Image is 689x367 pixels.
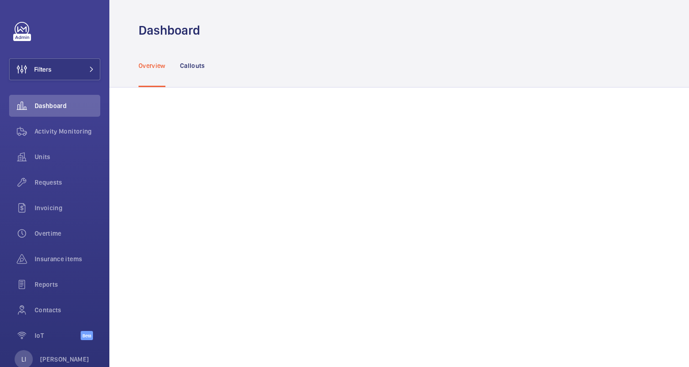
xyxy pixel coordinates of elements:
h1: Dashboard [139,22,206,39]
span: Reports [35,280,100,289]
span: IoT [35,331,81,340]
span: Overtime [35,229,100,238]
span: Contacts [35,305,100,315]
span: Activity Monitoring [35,127,100,136]
span: Insurance items [35,254,100,264]
button: Filters [9,58,100,80]
p: Overview [139,61,165,70]
span: Requests [35,178,100,187]
p: Callouts [180,61,205,70]
p: [PERSON_NAME] [40,355,89,364]
span: Units [35,152,100,161]
span: Filters [34,65,51,74]
span: Beta [81,331,93,340]
span: Invoicing [35,203,100,212]
p: LI [21,355,26,364]
span: Dashboard [35,101,100,110]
